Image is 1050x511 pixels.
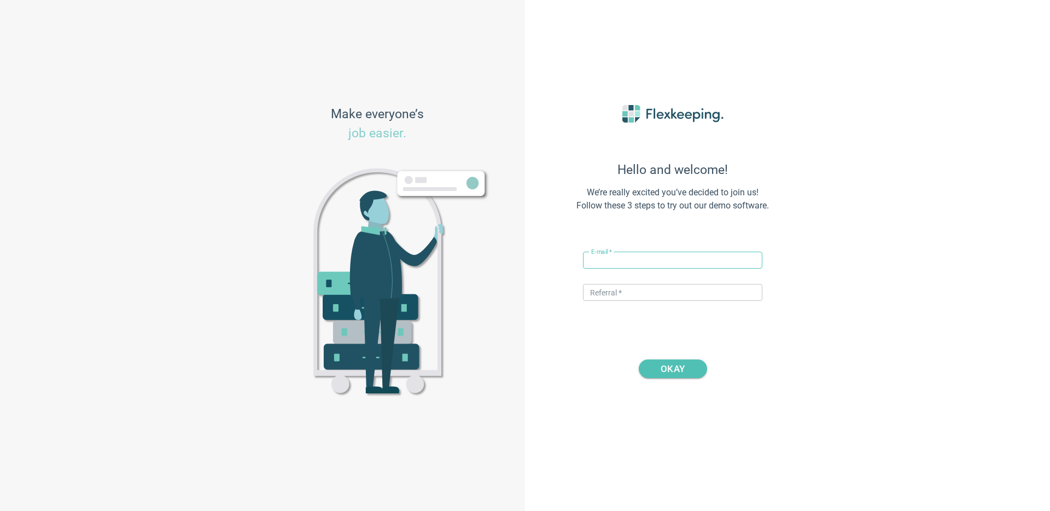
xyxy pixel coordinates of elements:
span: Make everyone’s [331,105,424,143]
span: We’re really excited you’ve decided to join us! Follow these 3 steps to try out our demo software. [552,186,793,213]
span: OKAY [661,359,685,378]
span: Hello and welcome! [552,162,793,177]
span: job easier. [348,126,406,141]
button: OKAY [639,359,707,378]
